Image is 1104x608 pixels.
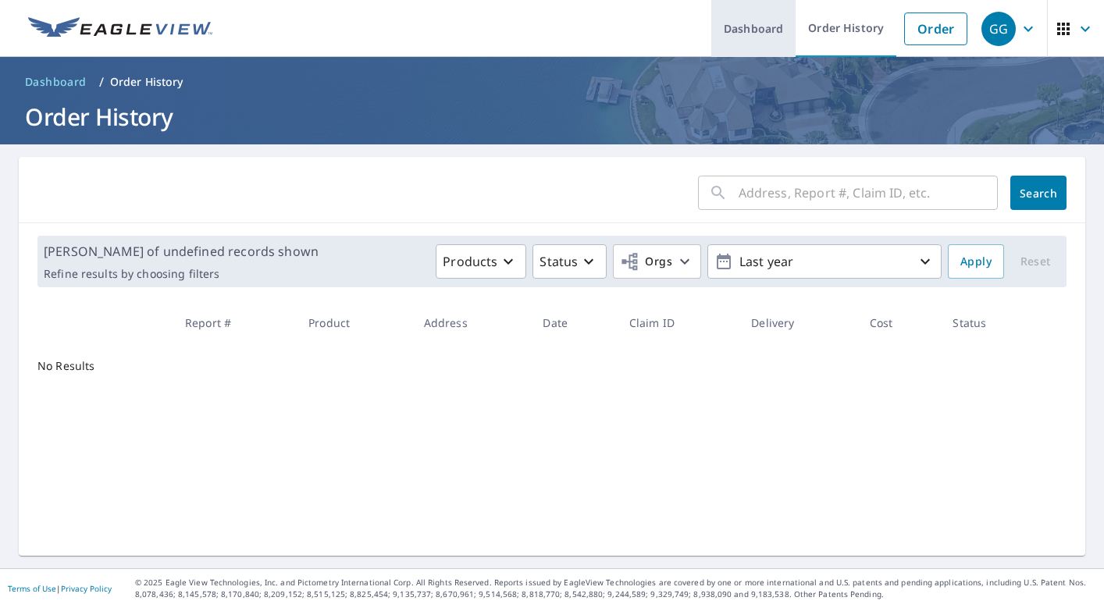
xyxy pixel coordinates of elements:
p: Status [540,252,578,271]
button: Products [436,244,526,279]
h1: Order History [19,101,1085,133]
button: Status [532,244,607,279]
input: Address, Report #, Claim ID, etc. [739,171,998,215]
th: Claim ID [617,300,739,346]
p: Refine results by choosing filters [44,267,319,281]
img: EV Logo [28,17,212,41]
td: No Results [19,346,173,386]
button: Apply [948,244,1004,279]
span: Orgs [620,252,672,272]
button: Search [1010,176,1067,210]
span: Apply [960,252,992,272]
th: Date [530,300,616,346]
th: Address [411,300,531,346]
p: | [8,584,112,593]
a: Privacy Policy [61,583,112,594]
p: Order History [110,74,183,90]
th: Product [296,300,411,346]
a: Dashboard [19,69,93,94]
p: Products [443,252,497,271]
nav: breadcrumb [19,69,1085,94]
a: Terms of Use [8,583,56,594]
span: Dashboard [25,74,87,90]
th: Delivery [739,300,856,346]
p: Last year [733,248,916,276]
p: [PERSON_NAME] of undefined records shown [44,242,319,261]
span: Search [1023,186,1054,201]
button: Orgs [613,244,701,279]
a: Order [904,12,967,45]
button: Last year [707,244,942,279]
th: Cost [857,300,941,346]
p: © 2025 Eagle View Technologies, Inc. and Pictometry International Corp. All Rights Reserved. Repo... [135,577,1096,600]
th: Status [940,300,1042,346]
th: Report # [173,300,296,346]
li: / [99,73,104,91]
div: GG [981,12,1016,46]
